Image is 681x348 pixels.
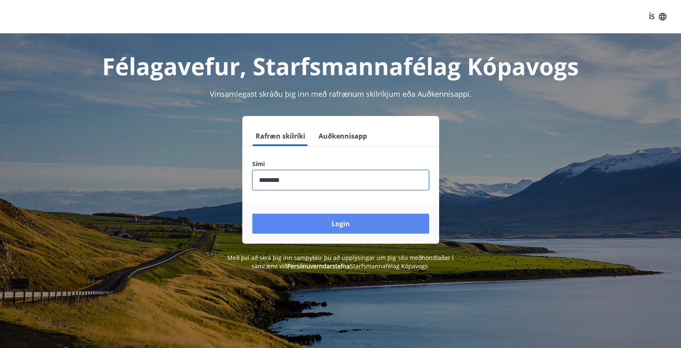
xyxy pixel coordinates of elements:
[252,214,429,234] button: Login
[644,9,671,24] button: ÍS
[252,126,309,146] button: Rafræn skilríki
[210,89,472,99] span: Vinsamlegast skráðu þig inn með rafrænum skilríkjum eða Auðkennisappi.
[227,254,454,270] span: Með því að skrá þig inn samþykkir þú að upplýsingar um þig séu meðhöndlaðar í samræmi við Starfsm...
[315,126,370,146] button: Auðkennisapp
[50,50,631,82] h1: Félagavefur, Starfsmannafélag Kópavogs
[252,160,429,168] label: Sími
[287,262,350,270] a: Persónuverndarstefna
